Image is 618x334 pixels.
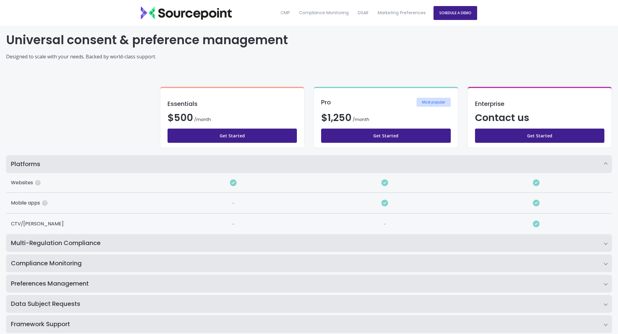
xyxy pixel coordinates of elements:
span: Contact us [475,111,529,124]
summary: Framework Support [6,315,612,333]
span: /month [194,116,211,123]
summary: Data Subject Requests [6,295,612,313]
span: /month [353,116,369,123]
span: 1,250 [327,111,351,124]
summary: Compliance Monitoring [6,254,612,272]
span: $ [168,111,193,124]
h1: Universal consent & preference management [6,32,612,48]
span: Most popular [417,98,451,107]
a: Get Started [475,129,605,143]
div: - [384,221,386,228]
a: Get Started [321,129,451,143]
summary: Platforms [6,155,612,173]
summary: Multi-Regulation Compliance [6,234,612,252]
div: Websites [6,173,158,193]
summary: Preferences Management [6,275,612,293]
div: CTV/[PERSON_NAME] [6,214,158,234]
div: - [232,221,235,228]
span: 500 [174,111,193,124]
div: Mobile apps [6,193,158,214]
p: Designed to scale with your needs. Backed by world-class support. [6,53,612,60]
a: Get Started [168,129,297,143]
img: Sourcepoint_logo_black_transparent (2)-2 [141,6,232,20]
div: - [232,200,235,207]
a: SCHEDULE A DEMO [434,6,477,20]
span: $ [321,111,351,124]
h3: Essentials [168,101,297,107]
h3: Enterprise [475,101,605,107]
h3: Pro [321,99,331,105]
